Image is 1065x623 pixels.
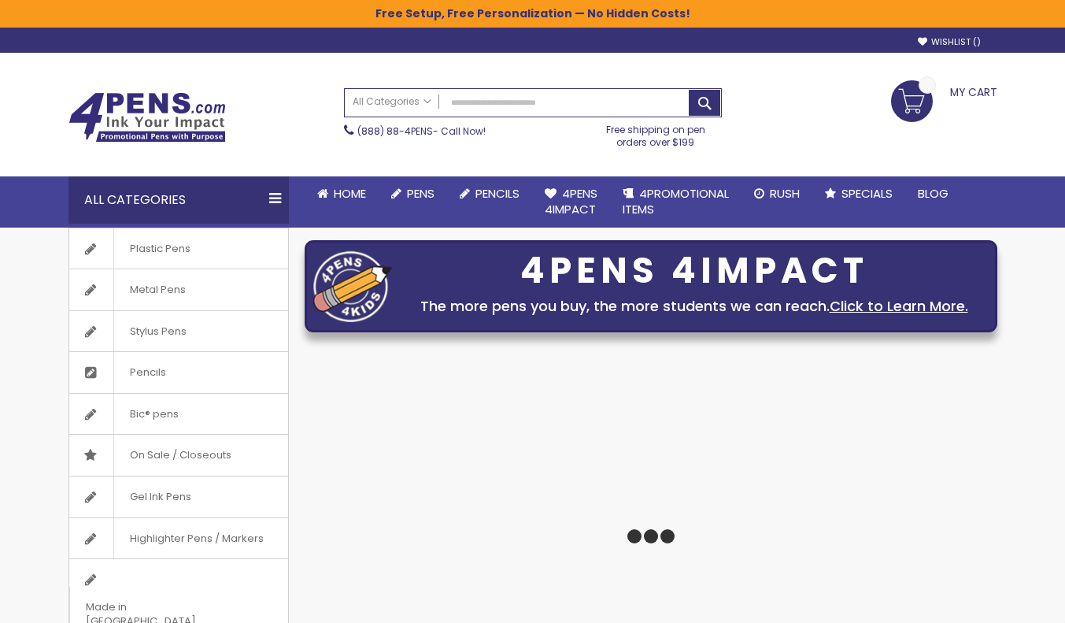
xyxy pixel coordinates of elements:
span: - Call Now! [357,124,486,138]
a: Blog [905,176,961,211]
a: 4PROMOTIONALITEMS [610,176,741,228]
a: Specials [812,176,905,211]
img: four_pen_logo.png [313,250,392,322]
div: All Categories [68,176,289,224]
span: Stylus Pens [113,311,202,352]
span: Blog [918,185,949,202]
a: On Sale / Closeouts [69,435,288,476]
a: Home [305,176,379,211]
span: 4PROMOTIONAL ITEMS [623,185,729,217]
div: 4PENS 4IMPACT [400,254,989,287]
span: Rush [770,185,800,202]
div: Free shipping on pen orders over $199 [590,117,722,149]
a: Gel Ink Pens [69,477,288,517]
span: Pens [407,185,435,202]
a: Plastic Pens [69,228,288,269]
a: Pens [379,176,447,211]
a: Click to Learn More. [830,296,968,316]
span: Plastic Pens [113,228,206,269]
a: Stylus Pens [69,311,288,352]
span: 4Pens 4impact [545,185,597,217]
a: Metal Pens [69,269,288,310]
span: On Sale / Closeouts [113,435,247,476]
span: Pencils [475,185,520,202]
span: Metal Pens [113,269,202,310]
span: Home [334,185,366,202]
span: Bic® pens [113,394,194,435]
span: Gel Ink Pens [113,477,207,517]
a: Pencils [447,176,532,211]
a: Highlighter Pens / Markers [69,518,288,559]
span: All Categories [353,95,431,108]
span: Pencils [113,352,182,393]
span: Specials [841,185,893,202]
a: 4Pens4impact [532,176,610,228]
a: (888) 88-4PENS [357,124,433,138]
img: 4Pens Custom Pens and Promotional Products [68,92,226,143]
a: Wishlist [918,36,981,48]
a: Bic® pens [69,394,288,435]
a: All Categories [345,89,439,115]
div: The more pens you buy, the more students we can reach. [400,295,989,317]
a: Pencils [69,352,288,393]
span: Highlighter Pens / Markers [113,518,279,559]
a: Rush [741,176,812,211]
